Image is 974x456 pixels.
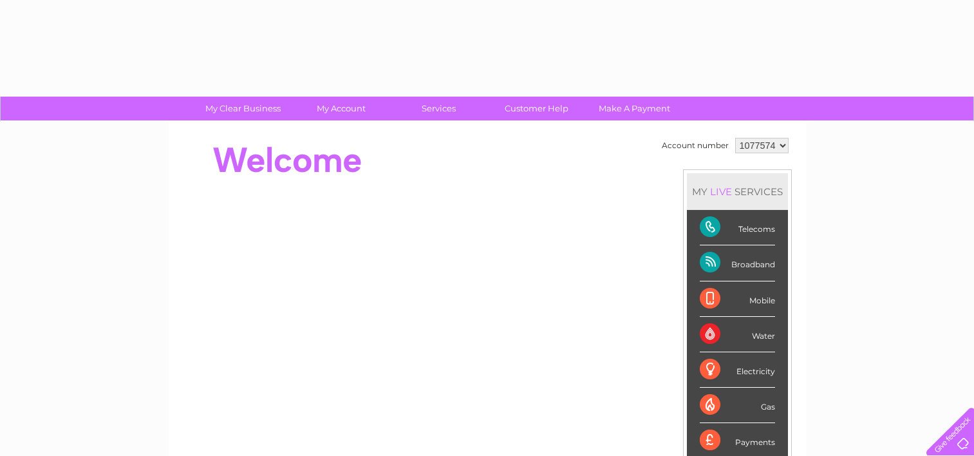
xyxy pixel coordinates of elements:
div: MY SERVICES [687,173,788,210]
div: Electricity [700,352,775,388]
div: Mobile [700,281,775,317]
div: Telecoms [700,210,775,245]
div: Water [700,317,775,352]
a: Make A Payment [581,97,688,120]
div: Gas [700,388,775,423]
a: Customer Help [483,97,590,120]
div: LIVE [707,185,735,198]
div: Broadband [700,245,775,281]
td: Account number [659,135,732,157]
a: My Clear Business [190,97,296,120]
a: Services [386,97,492,120]
a: My Account [288,97,394,120]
